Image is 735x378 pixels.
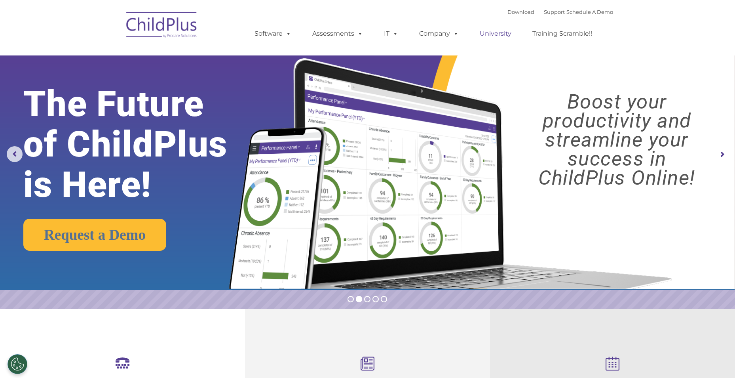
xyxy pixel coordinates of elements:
a: IT [376,26,406,42]
span: Phone number [110,85,144,91]
img: ChildPlus by Procare Solutions [122,6,201,46]
a: Training Scramble!! [524,26,600,42]
rs-layer: The Future of ChildPlus is Here! [23,84,258,205]
a: University [472,26,519,42]
font: | [507,9,613,15]
a: Schedule A Demo [566,9,613,15]
a: Download [507,9,534,15]
a: Software [247,26,299,42]
span: Last name [110,52,134,58]
rs-layer: Boost your productivity and streamline your success in ChildPlus Online! [508,92,726,187]
a: Assessments [304,26,371,42]
a: Request a Demo [23,219,166,251]
a: Company [411,26,467,42]
button: Cookies Settings [8,354,27,374]
iframe: Chat Widget [606,292,735,378]
a: Support [544,9,565,15]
